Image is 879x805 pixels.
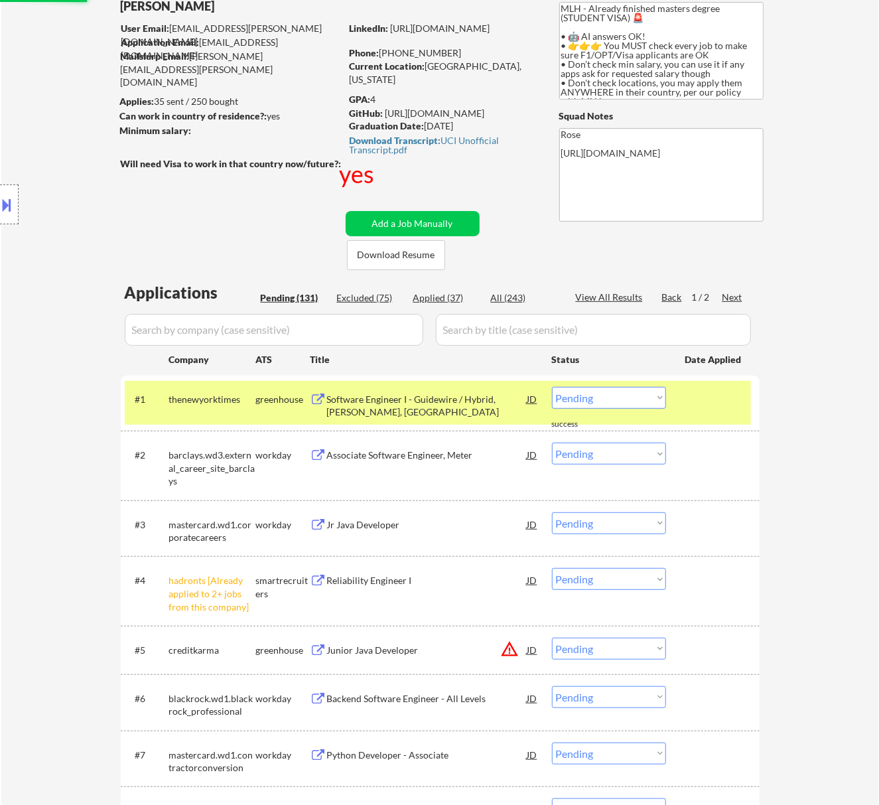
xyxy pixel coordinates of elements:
[413,291,480,305] div: Applied (37)
[135,692,159,705] div: #6
[135,644,159,657] div: #5
[169,574,256,613] div: hadronts [Already applied to 2+ jobs from this company]
[526,638,539,662] div: JD
[526,568,539,592] div: JD
[169,749,256,774] div: mastercard.wd1.contractorconversion
[121,23,170,34] strong: User Email:
[340,157,377,190] div: yes
[722,291,744,304] div: Next
[121,22,341,48] div: [EMAIL_ADDRESS][PERSON_NAME][DOMAIN_NAME]
[310,353,539,366] div: Title
[337,291,403,305] div: Excluded (75)
[559,110,764,123] div: Squad Notes
[346,211,480,236] button: Add a Job Manually
[169,518,256,544] div: mastercard.wd1.corporatecareers
[662,291,683,304] div: Back
[125,314,423,346] input: Search by company (case sensitive)
[327,749,527,762] div: Python Developer - Associate
[327,692,527,705] div: Backend Software Engineer - All Levels
[256,574,310,600] div: smartrecruiters
[256,393,310,406] div: greenhouse
[169,393,256,406] div: thenewyorktimes
[692,291,722,304] div: 1 / 2
[135,449,159,462] div: #2
[327,449,527,462] div: Associate Software Engineer, Meter
[350,46,537,60] div: [PHONE_NUMBER]
[121,50,190,62] strong: Mailslurp Email:
[327,393,527,419] div: Software Engineer I - Guidewire / Hybrid, [PERSON_NAME], [GEOGRAPHIC_DATA]
[121,37,200,48] strong: Application Email:
[526,443,539,467] div: JD
[169,692,256,718] div: blackrock.wd1.blackrock_professional
[501,640,519,658] button: warning_amber
[350,135,534,155] a: Download Transcript:UCI Unofficial Transcript.pdf
[327,574,527,587] div: Reliability Engineer I
[391,23,490,34] a: [URL][DOMAIN_NAME]
[169,449,256,488] div: barclays.wd3.external_career_site_barclays
[256,692,310,705] div: workday
[347,240,445,270] button: Download Resume
[169,644,256,657] div: creditkarma
[436,314,751,346] input: Search by title (case sensitive)
[350,60,425,72] strong: Current Location:
[350,60,537,86] div: [GEOGRAPHIC_DATA], [US_STATE]
[350,120,425,131] strong: Graduation Date:
[350,93,539,106] div: 4
[526,743,539,767] div: JD
[256,518,310,532] div: workday
[135,749,159,762] div: #7
[350,23,389,34] strong: LinkedIn:
[256,644,310,657] div: greenhouse
[121,50,341,89] div: [PERSON_NAME][EMAIL_ADDRESS][PERSON_NAME][DOMAIN_NAME]
[256,353,310,366] div: ATS
[552,419,605,430] div: success
[350,136,534,155] div: UCI Unofficial Transcript.pdf
[261,291,327,305] div: Pending (131)
[256,449,310,462] div: workday
[135,574,159,587] div: #4
[350,108,383,119] strong: GitHub:
[350,94,371,105] strong: GPA:
[169,353,256,366] div: Company
[256,749,310,762] div: workday
[327,518,527,532] div: Jr Java Developer
[526,686,539,710] div: JD
[576,291,647,304] div: View All Results
[135,393,159,406] div: #1
[552,347,666,371] div: Status
[685,353,744,366] div: Date Applied
[350,135,441,146] strong: Download Transcript:
[121,36,341,62] div: [EMAIL_ADDRESS][DOMAIN_NAME]
[135,518,159,532] div: #3
[526,512,539,536] div: JD
[350,119,537,133] div: [DATE]
[526,387,539,411] div: JD
[327,644,527,657] div: Junior Java Developer
[350,47,379,58] strong: Phone:
[385,108,485,119] a: [URL][DOMAIN_NAME]
[491,291,557,305] div: All (243)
